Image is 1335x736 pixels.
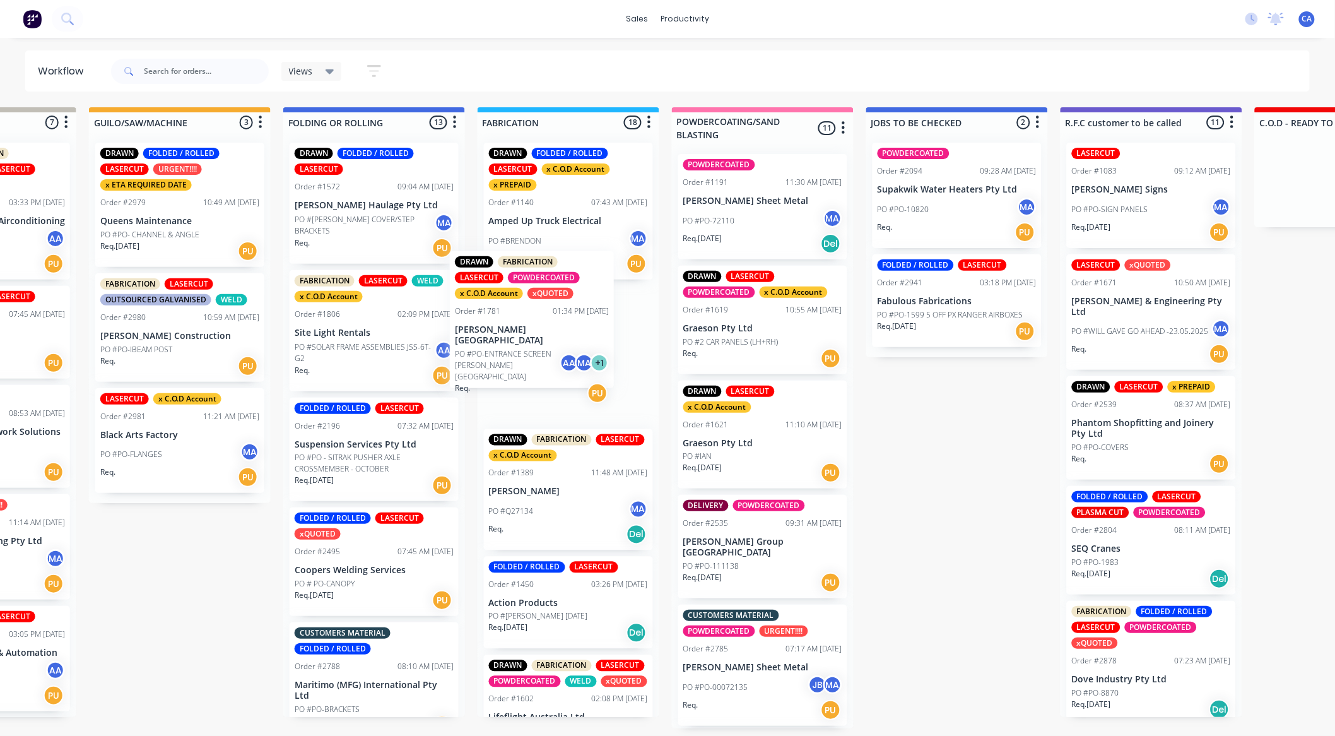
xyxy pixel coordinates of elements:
[23,9,42,28] img: Factory
[38,64,90,79] div: Workflow
[289,64,313,78] span: Views
[144,59,269,84] input: Search for orders...
[654,9,715,28] div: productivity
[1302,13,1312,25] span: CA
[620,9,654,28] div: sales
